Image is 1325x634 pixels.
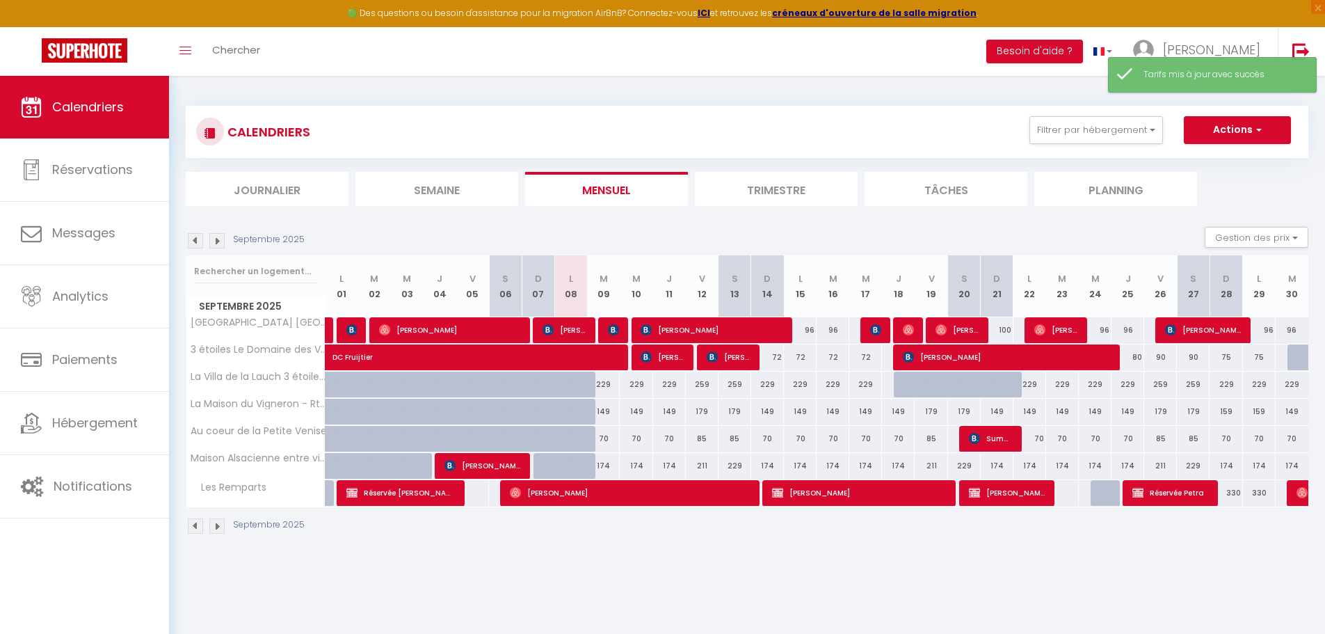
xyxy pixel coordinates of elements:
[1243,426,1276,452] div: 70
[718,426,751,452] div: 85
[718,372,751,397] div: 259
[1123,27,1278,76] a: ... [PERSON_NAME]
[1013,372,1046,397] div: 229
[653,372,686,397] div: 229
[1111,426,1144,452] div: 70
[1276,317,1308,343] div: 96
[1276,426,1308,452] div: 70
[653,426,686,452] div: 70
[535,272,542,285] abbr: D
[718,255,751,317] th: 13
[1034,317,1078,343] span: [PERSON_NAME]
[620,372,652,397] div: 229
[1177,372,1210,397] div: 259
[587,372,620,397] div: 229
[935,317,979,343] span: [PERSON_NAME]
[862,272,870,285] abbr: M
[1079,372,1111,397] div: 229
[370,272,378,285] abbr: M
[1013,453,1046,479] div: 174
[632,272,641,285] abbr: M
[569,272,573,285] abbr: L
[1243,344,1276,370] div: 75
[1177,255,1210,317] th: 27
[326,255,358,317] th: 01
[522,255,554,317] th: 07
[686,453,718,479] div: 211
[1210,453,1242,479] div: 174
[1111,317,1144,343] div: 96
[1184,116,1291,144] button: Actions
[915,255,947,317] th: 19
[1091,272,1100,285] abbr: M
[772,7,977,19] a: créneaux d'ouverture de la salle migration
[817,426,849,452] div: 70
[1046,255,1079,317] th: 23
[54,477,132,495] span: Notifications
[1210,372,1242,397] div: 229
[1223,272,1230,285] abbr: D
[698,7,710,19] strong: ICI
[188,426,327,436] span: Au coeur de la Petite Venise
[993,272,1000,285] abbr: D
[732,272,738,285] abbr: S
[1210,399,1242,425] div: 159
[817,453,849,479] div: 174
[784,317,817,343] div: 96
[817,317,849,343] div: 96
[1079,453,1111,479] div: 174
[391,255,424,317] th: 03
[903,317,914,343] span: [PERSON_NAME]
[718,399,751,425] div: 179
[620,426,652,452] div: 70
[1132,480,1209,506] span: Réservée Petra
[1079,317,1111,343] div: 96
[587,399,620,425] div: 149
[456,255,489,317] th: 05
[489,255,522,317] th: 06
[52,351,118,368] span: Paiements
[1210,426,1242,452] div: 70
[929,272,935,285] abbr: V
[424,255,456,317] th: 04
[1144,344,1177,370] div: 90
[772,480,947,506] span: [PERSON_NAME]
[1190,272,1196,285] abbr: S
[1013,426,1046,452] div: 70
[1046,399,1079,425] div: 149
[948,399,981,425] div: 179
[1144,426,1177,452] div: 85
[1257,272,1261,285] abbr: L
[686,399,718,425] div: 179
[1013,399,1046,425] div: 149
[882,453,915,479] div: 174
[1046,453,1079,479] div: 174
[915,426,947,452] div: 85
[784,372,817,397] div: 229
[653,453,686,479] div: 174
[42,38,127,63] img: Super Booking
[1243,480,1276,506] div: 330
[1177,344,1210,370] div: 90
[188,372,328,382] span: La Villa de la Lauch 3 étoiles - Route des vins
[1276,372,1308,397] div: 229
[224,116,310,148] h3: CALENDRIERS
[1144,255,1177,317] th: 26
[1292,42,1310,60] img: logout
[1125,272,1131,285] abbr: J
[1288,272,1296,285] abbr: M
[915,399,947,425] div: 179
[751,255,784,317] th: 14
[1079,255,1111,317] th: 24
[1243,453,1276,479] div: 174
[981,255,1013,317] th: 21
[849,426,882,452] div: 70
[1034,172,1197,206] li: Planning
[620,399,652,425] div: 149
[1165,317,1242,343] span: [PERSON_NAME]
[1177,453,1210,479] div: 229
[686,426,718,452] div: 85
[784,453,817,479] div: 174
[1276,399,1308,425] div: 149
